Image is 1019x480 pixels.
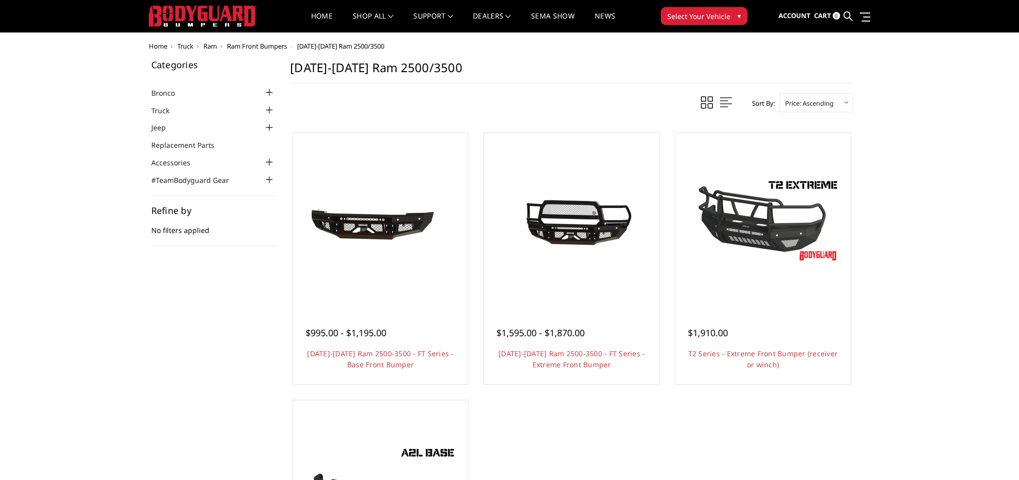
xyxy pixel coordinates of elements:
[151,140,227,150] a: Replacement Parts
[678,135,848,306] a: T2 Series - Extreme Front Bumper (receiver or winch) T2 Series - Extreme Front Bumper (receiver o...
[661,7,747,25] button: Select Your Vehicle
[531,13,575,32] a: SEMA Show
[296,135,466,306] a: 2010-2018 Ram 2500-3500 - FT Series - Base Front Bumper 2010-2018 Ram 2500-3500 - FT Series - Bas...
[779,3,811,30] a: Account
[177,42,193,51] a: Truck
[353,13,393,32] a: shop all
[688,349,838,369] a: T2 Series - Extreme Front Bumper (receiver or winch)
[311,13,333,32] a: Home
[486,135,657,306] a: 2010-2018 Ram 2500-3500 - FT Series - Extreme Front Bumper 2010-2018 Ram 2500-3500 - FT Series - ...
[737,11,741,21] span: ▾
[151,60,276,69] h5: Categories
[151,157,203,168] a: Accessories
[746,96,775,111] label: Sort By:
[688,327,728,339] span: $1,910.00
[473,13,511,32] a: Dealers
[595,13,615,32] a: News
[833,12,840,20] span: 0
[667,11,730,22] span: Select Your Vehicle
[814,3,840,30] a: Cart 0
[306,327,386,339] span: $995.00 - $1,195.00
[149,42,167,51] a: Home
[297,42,384,51] span: [DATE]-[DATE] Ram 2500/3500
[151,175,241,185] a: #TeamBodyguard Gear
[151,122,178,133] a: Jeep
[227,42,287,51] a: Ram Front Bumpers
[413,13,453,32] a: Support
[779,11,811,20] span: Account
[203,42,217,51] a: Ram
[151,206,276,246] div: No filters applied
[151,105,182,116] a: Truck
[814,11,831,20] span: Cart
[290,60,853,83] h1: [DATE]-[DATE] Ram 2500/3500
[151,88,187,98] a: Bronco
[307,349,453,369] a: [DATE]-[DATE] Ram 2500-3500 - FT Series - Base Front Bumper
[496,327,585,339] span: $1,595.00 - $1,870.00
[151,206,276,215] h5: Refine by
[149,6,257,27] img: BODYGUARD BUMPERS
[498,349,645,369] a: [DATE]-[DATE] Ram 2500-3500 - FT Series - Extreme Front Bumper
